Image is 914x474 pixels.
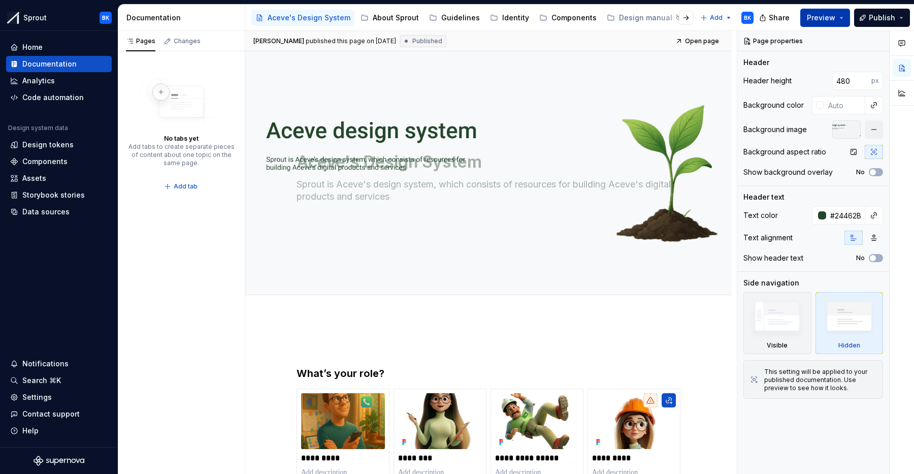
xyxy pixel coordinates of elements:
div: Design manual [619,13,672,23]
textarea: Aceve's Design System [295,150,678,174]
button: Add [697,11,735,25]
button: Contact support [6,406,112,422]
span: Share [769,13,790,23]
button: Help [6,423,112,439]
button: SproutBK [2,7,116,28]
div: Search ⌘K [22,375,61,386]
span: Preview [807,13,835,23]
div: Changes [174,37,201,45]
div: Visible [767,341,788,350]
a: Code automation [6,89,112,106]
div: Hidden [838,341,860,350]
div: Guidelines [441,13,480,23]
div: Design tokens [22,140,74,150]
div: Add tabs to create separate pieces of content about one topic on the same page. [128,143,235,167]
textarea: Sprout is Aceve's design system, which consists of resources for building Aceve's digital product... [295,176,678,205]
span: Add [710,14,723,22]
label: No [856,168,865,176]
div: Documentation [126,13,241,23]
div: Show header text [743,253,803,263]
div: No tabs yet [164,135,199,143]
div: Components [551,13,597,23]
img: 79800038-51a5-4d88-af54-f931685a6b53.png [495,393,579,449]
div: Page tree [251,8,695,28]
button: Notifications [6,356,112,372]
div: Hidden [815,292,884,354]
a: Guidelines [425,10,484,26]
img: 40db5194-6162-4c60-8d0b-5d7d84f4280a.png [592,393,676,449]
a: Components [535,10,601,26]
span: [PERSON_NAME] [253,37,304,45]
button: Preview [800,9,850,27]
input: Auto [824,96,865,114]
a: About Sprout [356,10,423,26]
img: b6c2a6ff-03c2-4811-897b-2ef07e5e0e51.png [7,12,19,24]
div: Code automation [22,92,84,103]
input: Auto [826,206,865,225]
input: Auto [832,72,871,90]
div: BK [102,14,109,22]
span: Publish [869,13,895,23]
div: Header text [743,192,785,202]
span: Published [412,37,442,45]
label: No [856,254,865,262]
div: Show background overlay [743,167,833,177]
a: Design manual [603,10,688,26]
img: 53eb1a43-2f90-4776-aaed-b2fd30958388.png [301,393,385,449]
span: Open page [685,37,719,45]
div: Notifications [22,359,69,369]
a: Data sources [6,204,112,220]
div: Analytics [22,76,55,86]
h3: What’s your role? [297,366,680,381]
div: Documentation [22,59,77,69]
div: Contact support [22,409,80,419]
a: Home [6,39,112,55]
div: This setting will be applied to your published documentation. Use preview to see how it looks. [764,368,876,392]
a: Documentation [6,56,112,72]
div: Side navigation [743,278,799,288]
a: Assets [6,170,112,186]
div: Storybook stories [22,190,85,200]
a: Identity [486,10,533,26]
div: Background image [743,124,807,135]
div: Header [743,57,769,68]
span: Add tab [174,182,198,191]
div: Design system data [8,124,68,132]
div: Aceve's Design System [268,13,350,23]
button: Publish [854,9,910,27]
div: Background aspect ratio [743,147,826,157]
div: Assets [22,173,46,183]
a: Analytics [6,73,112,89]
button: Search ⌘K [6,372,112,389]
div: Pages [126,37,155,45]
button: Share [754,9,796,27]
button: Add tab [161,179,202,194]
a: Open page [672,34,724,48]
div: Text alignment [743,233,793,243]
a: Settings [6,389,112,405]
a: Components [6,153,112,170]
div: Identity [502,13,529,23]
div: Text color [743,210,778,220]
a: Storybook stories [6,187,112,203]
div: Data sources [22,207,70,217]
div: About Sprout [373,13,419,23]
div: Visible [743,292,811,354]
div: Header height [743,76,792,86]
div: Sprout [23,13,47,23]
div: Home [22,42,43,52]
div: Help [22,426,39,436]
a: Design tokens [6,137,112,153]
a: Aceve's Design System [251,10,354,26]
div: published this page on [DATE] [306,37,396,45]
img: 81c7a4b3-0a8a-4659-8b4d-ec701cd3699e.png [398,393,482,449]
div: Settings [22,392,52,402]
div: BK [744,14,751,22]
svg: Supernova Logo [34,456,84,466]
div: Background color [743,100,804,110]
p: px [871,77,879,85]
div: Components [22,156,68,167]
